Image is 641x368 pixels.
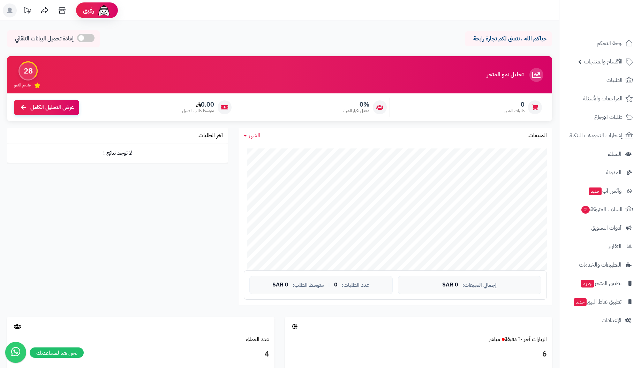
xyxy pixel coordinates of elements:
[564,90,637,107] a: المراجعات والأسئلة
[591,223,621,233] span: أدوات التسويق
[504,108,525,114] span: طلبات الشهر
[244,132,260,140] a: الشهر
[579,260,621,270] span: التطبيقات والخدمات
[290,348,547,360] h3: 6
[581,206,590,214] span: 2
[573,297,621,307] span: تطبيق نقاط البيع
[581,205,623,214] span: السلات المتروكة
[528,133,547,139] h3: المبيعات
[462,282,497,288] span: إجمالي المبيعات:
[14,82,31,88] span: تقييم النمو
[489,335,500,344] small: مباشر
[246,335,269,344] a: عدد العملاء
[570,131,623,140] span: إشعارات التحويلات البنكية
[564,256,637,273] a: التطبيقات والخدمات
[594,112,623,122] span: طلبات الإرجاع
[564,146,637,162] a: العملاء
[589,187,602,195] span: جديد
[564,164,637,181] a: المدونة
[343,101,369,108] span: 0%
[442,282,458,288] span: 0 SAR
[608,149,621,159] span: العملاء
[580,278,621,288] span: تطبيق المتجر
[489,335,547,344] a: الزيارات آخر ٦٠ دقيقةمباشر
[606,75,623,85] span: الطلبات
[272,282,288,288] span: 0 SAR
[564,220,637,236] a: أدوات التسويق
[564,312,637,329] a: الإعدادات
[588,186,621,196] span: وآتس آب
[182,108,214,114] span: متوسط طلب العميل
[594,6,634,21] img: logo-2.png
[602,315,621,325] span: الإعدادات
[564,275,637,292] a: تطبيق المتجرجديد
[18,3,36,19] a: تحديثات المنصة
[583,94,623,103] span: المراجعات والأسئلة
[581,280,594,287] span: جديد
[487,72,523,78] h3: تحليل نمو المتجر
[564,72,637,89] a: الطلبات
[14,100,79,115] a: عرض التحليل الكامل
[83,6,94,15] span: رفيق
[342,282,369,288] span: عدد الطلبات:
[574,298,587,306] span: جديد
[12,348,269,360] h3: 4
[7,144,228,163] td: لا توجد نتائج !
[249,131,260,140] span: الشهر
[564,293,637,310] a: تطبيق نقاط البيعجديد
[564,127,637,144] a: إشعارات التحويلات البنكية
[343,108,369,114] span: معدل تكرار الشراء
[564,109,637,125] a: طلبات الإرجاع
[470,35,547,43] p: حياكم الله ، نتمنى لكم تجارة رابحة
[597,38,623,48] span: لوحة التحكم
[182,101,214,108] span: 0.00
[504,101,525,108] span: 0
[608,242,621,251] span: التقارير
[334,282,338,288] span: 0
[15,35,74,43] span: إعادة تحميل البيانات التلقائي
[97,3,111,17] img: ai-face.png
[564,183,637,199] a: وآتس آبجديد
[293,282,324,288] span: متوسط الطلب:
[328,282,330,287] span: |
[564,238,637,255] a: التقارير
[584,57,623,67] span: الأقسام والمنتجات
[564,35,637,52] a: لوحة التحكم
[30,103,74,112] span: عرض التحليل الكامل
[198,133,223,139] h3: آخر الطلبات
[564,201,637,218] a: السلات المتروكة2
[606,168,621,177] span: المدونة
